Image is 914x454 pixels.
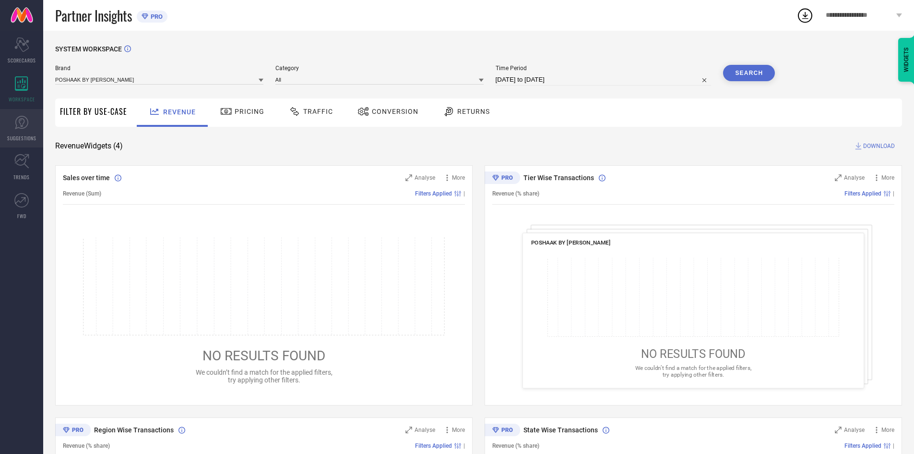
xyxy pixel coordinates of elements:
span: | [893,190,894,197]
span: DOWNLOAD [863,141,895,151]
span: Revenue (% share) [492,442,539,449]
svg: Zoom [405,174,412,181]
span: Analyse [844,427,865,433]
span: Brand [55,65,263,72]
span: NO RESULTS FOUND [641,347,746,361]
span: Filters Applied [844,190,881,197]
svg: Zoom [835,174,842,181]
span: WORKSPACE [9,96,35,103]
span: PRO [148,13,163,20]
span: Conversion [372,108,418,115]
span: Revenue [163,108,196,116]
span: Time Period [496,65,712,72]
span: SYSTEM WORKSPACE [55,45,122,53]
span: Filters Applied [844,442,881,449]
span: Sales over time [63,174,110,182]
span: Partner Insights [55,6,132,25]
button: Search [723,65,775,81]
span: Filters Applied [415,190,452,197]
span: POSHAAK BY [PERSON_NAME] [531,239,611,246]
span: More [452,174,465,181]
span: Analyse [844,174,865,181]
svg: Zoom [405,427,412,433]
span: Tier Wise Transactions [523,174,594,182]
span: | [893,442,894,449]
span: FWD [17,212,26,220]
span: | [463,190,465,197]
span: Analyse [415,427,435,433]
div: Open download list [796,7,814,24]
span: Region Wise Transactions [94,426,174,434]
svg: Zoom [835,427,842,433]
span: More [881,427,894,433]
div: Premium [485,172,520,186]
span: Revenue (% share) [63,442,110,449]
span: Revenue (Sum) [63,190,101,197]
span: We couldn’t find a match for the applied filters, try applying other filters. [196,368,332,384]
span: Traffic [303,108,333,115]
span: Returns [457,108,490,115]
div: Premium [55,424,91,438]
span: | [463,442,465,449]
div: Premium [485,424,520,438]
span: State Wise Transactions [523,426,598,434]
input: Select time period [496,74,712,86]
span: Revenue Widgets ( 4 ) [55,141,123,151]
span: Filter By Use-Case [60,106,127,117]
span: Category [275,65,484,72]
span: NO RESULTS FOUND [202,348,325,364]
span: SCORECARDS [8,57,36,64]
span: TRENDS [13,173,30,181]
span: Filters Applied [415,442,452,449]
span: Pricing [235,108,264,115]
span: Analyse [415,174,435,181]
span: SUGGESTIONS [7,135,36,142]
span: Revenue (% share) [492,190,539,197]
span: More [452,427,465,433]
span: We couldn’t find a match for the applied filters, try applying other filters. [635,365,751,378]
span: More [881,174,894,181]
